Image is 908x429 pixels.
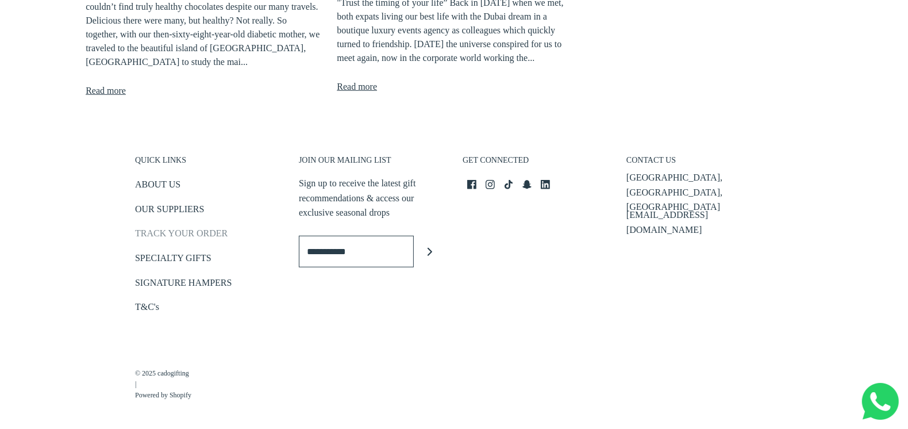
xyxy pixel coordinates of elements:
a: © 2025 cadogifting [135,368,191,379]
h3: CONTACT US [626,155,773,171]
p: | [135,357,191,401]
input: Enter email [299,236,414,267]
a: TRACK YOUR ORDER [135,226,228,245]
a: Powered by Shopify [135,390,191,401]
a: SIGNATURE HAMPERS [135,275,232,294]
h3: GET CONNECTED [463,155,609,171]
a: ABOUT US [135,177,180,196]
img: Whatsapp [862,383,899,420]
h3: JOIN OUR MAILING LIST [299,155,445,171]
p: Sign up to receive the latest gift recommendations & access our exclusive seasonal drops [299,176,445,220]
a: Read more [86,83,126,98]
p: [GEOGRAPHIC_DATA], [GEOGRAPHIC_DATA], [GEOGRAPHIC_DATA] [626,170,773,215]
a: SPECIALTY GIFTS [135,251,211,270]
h3: QUICK LINKS [135,155,282,171]
p: [EMAIL_ADDRESS][DOMAIN_NAME] [626,208,773,237]
a: OUR SUPPLIERS [135,202,204,221]
a: Read more [337,79,377,94]
button: Join [414,236,445,267]
a: T&C's [135,300,159,319]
